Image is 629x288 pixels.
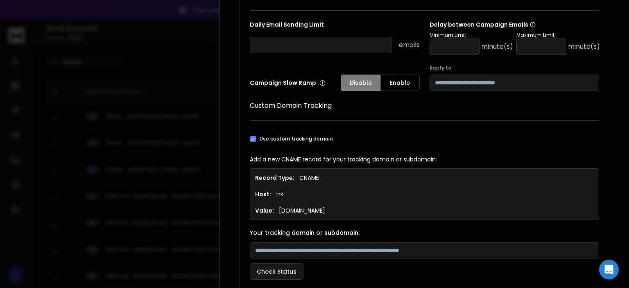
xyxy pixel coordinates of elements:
button: Enable [380,75,420,91]
button: Disable [341,75,380,91]
p: Add a new CNAME record for your tracking domain or subdomain. [250,155,599,163]
div: Open Intercom Messenger [599,260,619,279]
h1: Value: [255,206,274,215]
label: Use custom tracking domain [260,136,333,142]
p: Minimum Limit [430,32,513,39]
p: emails [399,40,420,50]
button: Check Status [250,263,303,280]
p: Delay between Campaign Emails [430,20,600,29]
label: Your tracking domain or subdomain: [250,230,599,236]
p: Maximum Limit [516,32,600,39]
p: Campaign Slow Ramp [250,79,326,87]
p: minute(s) [568,42,600,52]
p: trk [276,190,283,198]
label: Reply to [430,65,600,71]
h1: Host: [255,190,271,198]
p: Daily Email Sending Limit [250,20,420,32]
p: minute(s) [481,42,513,52]
h1: Record Type: [255,174,294,182]
p: [DOMAIN_NAME] [279,206,325,215]
h1: Custom Domain Tracking [250,101,599,111]
p: CNAME [299,174,319,182]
